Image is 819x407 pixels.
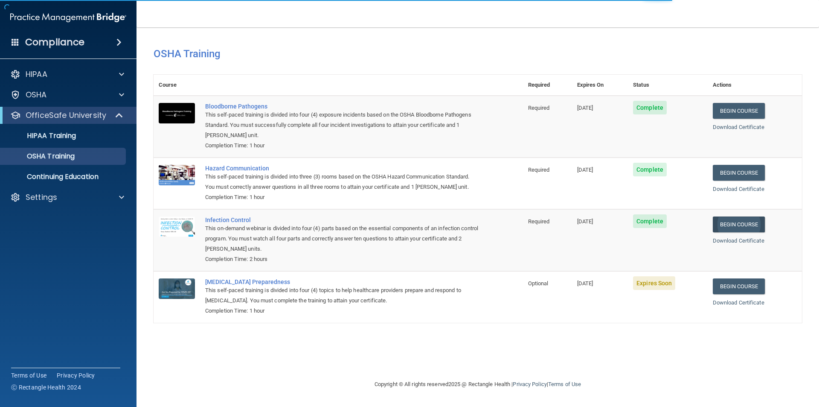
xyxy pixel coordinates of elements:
p: OfficeSafe University [26,110,106,120]
th: Required [523,75,572,96]
span: Required [528,167,550,173]
p: OSHA Training [6,152,75,161]
div: Completion Time: 1 hour [205,306,480,316]
a: Begin Course [713,103,765,119]
span: Required [528,105,550,111]
div: This on-demand webinar is divided into four (4) parts based on the essential components of an inf... [205,223,480,254]
a: OfficeSafe University [10,110,124,120]
a: Hazard Communication [205,165,480,172]
th: Course [154,75,200,96]
span: Complete [633,214,667,228]
a: [MEDICAL_DATA] Preparedness [205,278,480,285]
div: Completion Time: 1 hour [205,141,480,151]
a: Terms of Use [11,371,46,380]
div: This self-paced training is divided into four (4) exposure incidents based on the OSHA Bloodborne... [205,110,480,141]
span: Required [528,218,550,225]
a: Begin Course [713,165,765,181]
a: Bloodborne Pathogens [205,103,480,110]
p: Continuing Education [6,173,122,181]
a: Download Certificate [713,237,764,244]
p: OSHA [26,90,47,100]
div: Copyright © All rights reserved 2025 @ Rectangle Health | | [322,371,633,398]
span: [DATE] [577,280,593,287]
div: This self-paced training is divided into four (4) topics to help healthcare providers prepare and... [205,285,480,306]
a: HIPAA [10,69,124,79]
span: Optional [528,280,549,287]
th: Actions [708,75,802,96]
span: Complete [633,101,667,114]
th: Status [628,75,707,96]
a: Begin Course [713,217,765,232]
span: [DATE] [577,218,593,225]
span: Complete [633,163,667,176]
div: Completion Time: 1 hour [205,192,480,202]
a: Privacy Policy [513,381,546,387]
a: Download Certificate [713,124,764,130]
a: OSHA [10,90,124,100]
a: Download Certificate [713,299,764,306]
a: Privacy Policy [57,371,95,380]
span: Ⓒ Rectangle Health 2024 [11,383,81,392]
p: HIPAA Training [6,132,76,140]
p: HIPAA [26,69,47,79]
a: Begin Course [713,278,765,294]
span: [DATE] [577,167,593,173]
a: Settings [10,192,124,202]
p: Settings [26,192,57,202]
img: PMB logo [10,9,126,26]
div: This self-paced training is divided into three (3) rooms based on the OSHA Hazard Communication S... [205,172,480,192]
span: [DATE] [577,105,593,111]
th: Expires On [572,75,628,96]
a: Infection Control [205,217,480,223]
span: Expires Soon [633,276,675,290]
a: Download Certificate [713,186,764,192]
div: Completion Time: 2 hours [205,254,480,264]
h4: OSHA Training [154,48,802,60]
a: Terms of Use [548,381,581,387]
h4: Compliance [25,36,84,48]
